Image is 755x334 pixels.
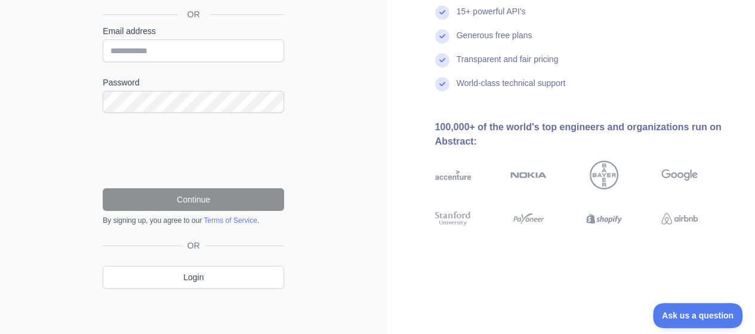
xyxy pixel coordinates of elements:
img: check mark [435,77,449,91]
img: nokia [510,161,547,189]
label: Password [103,76,284,88]
iframe: Toggle Customer Support [653,303,743,328]
img: check mark [435,29,449,44]
div: 15+ powerful API's [457,5,526,29]
img: accenture [435,161,472,189]
span: OR [183,240,205,252]
iframe: reCAPTCHA [103,127,284,174]
img: bayer [590,161,618,189]
img: payoneer [510,210,547,228]
div: By signing up, you agree to our . [103,216,284,225]
img: stanford university [435,210,472,228]
div: 100,000+ of the world's top engineers and organizations run on Abstract: [435,120,736,149]
img: check mark [435,53,449,68]
a: Login [103,266,284,289]
label: Email address [103,25,284,37]
img: shopify [586,210,623,228]
span: OR [178,8,209,20]
img: airbnb [661,210,698,228]
img: check mark [435,5,449,20]
div: Transparent and fair pricing [457,53,559,77]
div: World-class technical support [457,77,566,101]
div: Generous free plans [457,29,532,53]
button: Continue [103,188,284,211]
a: Terms of Service [204,216,257,225]
img: google [661,161,698,189]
